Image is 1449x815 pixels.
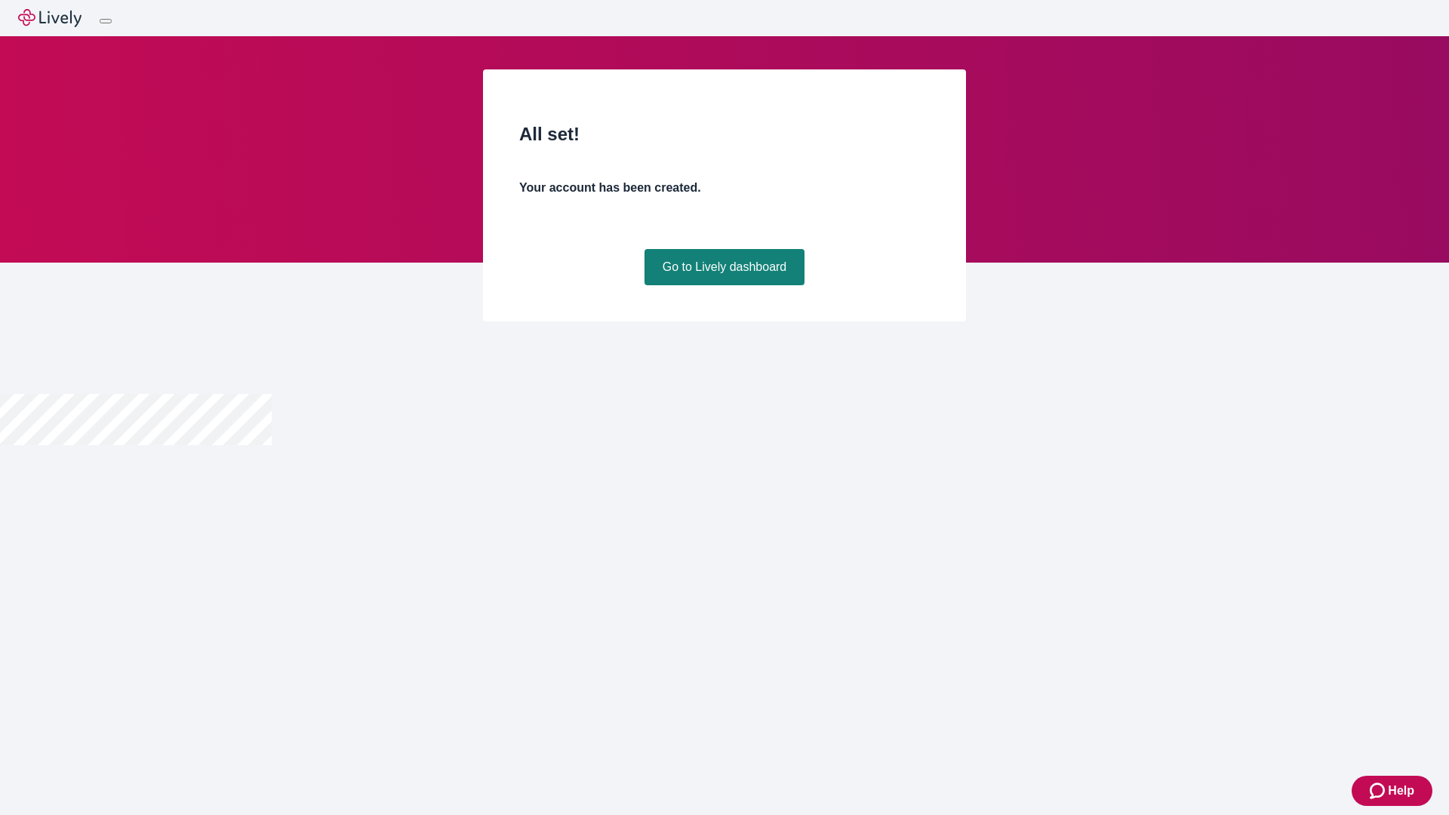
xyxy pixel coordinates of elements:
button: Log out [100,19,112,23]
svg: Zendesk support icon [1370,782,1388,800]
h4: Your account has been created. [519,179,930,197]
a: Go to Lively dashboard [645,249,805,285]
span: Help [1388,782,1414,800]
button: Zendesk support iconHelp [1352,776,1432,806]
img: Lively [18,9,82,27]
h2: All set! [519,121,930,148]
